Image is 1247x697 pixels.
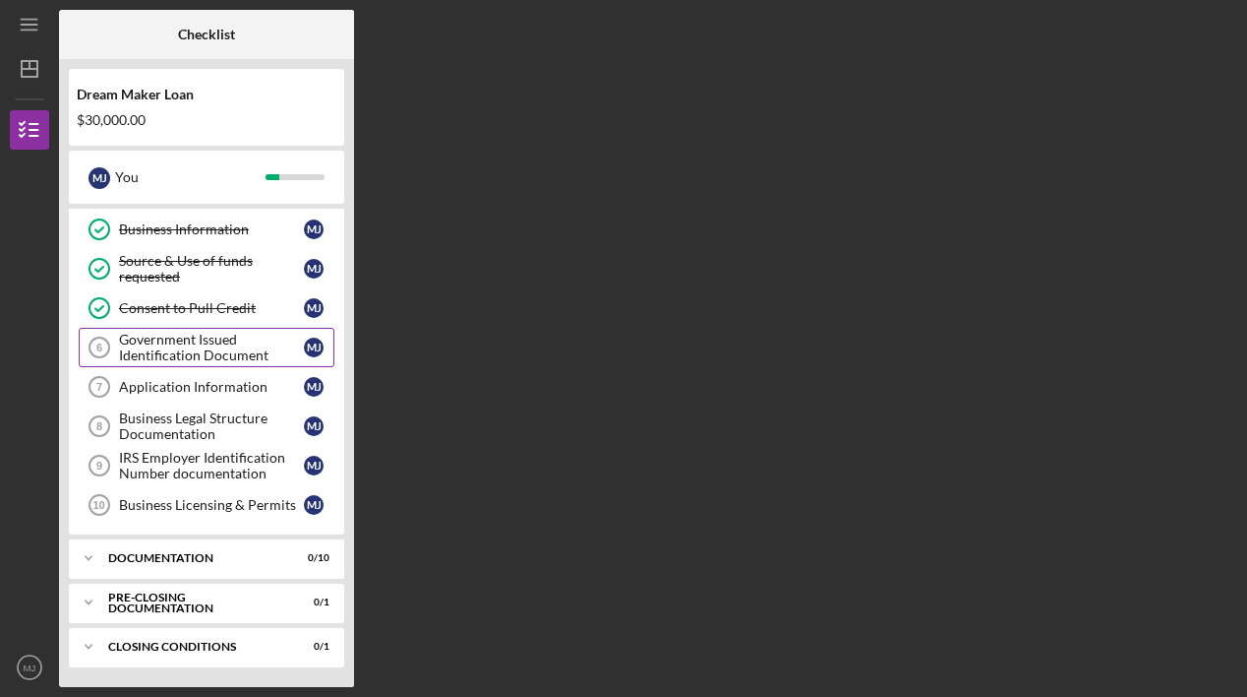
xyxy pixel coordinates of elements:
[79,249,334,288] a: Source & Use of funds requestedMJ
[294,641,329,653] div: 0 / 1
[115,160,266,194] div: You
[304,416,324,436] div: M J
[304,377,324,397] div: M J
[294,597,329,608] div: 0 / 1
[108,552,280,564] div: Documentation
[79,485,334,525] a: 10Business Licensing & PermitsMJ
[304,298,324,318] div: M J
[79,328,334,367] a: 6Government Issued Identification DocumentMJ
[119,497,304,513] div: Business Licensing & Permits
[178,27,235,42] b: Checklist
[96,460,102,472] tspan: 9
[89,167,110,189] div: M J
[119,222,304,237] div: Business Information
[119,300,304,316] div: Consent to Pull Credit
[119,253,304,285] div: Source & Use of funds requested
[79,446,334,485] a: 9IRS Employer Identification Number documentationMJ
[79,367,334,407] a: 7Application InformationMJ
[304,259,324,279] div: M J
[79,210,334,249] a: Business InformationMJ
[92,499,104,511] tspan: 10
[119,332,304,363] div: Government Issued Identification Document
[77,87,336,102] div: Dream Maker Loan
[96,381,102,393] tspan: 7
[79,407,334,446] a: 8Business Legal Structure DocumentationMJ
[119,379,304,395] div: Application Information
[304,456,324,475] div: M J
[77,112,336,128] div: $30,000.00
[119,411,304,442] div: Business Legal Structure Documentation
[96,342,102,353] tspan: 6
[108,592,280,614] div: Pre-Closing Documentation
[79,288,334,328] a: Consent to Pull CreditMJ
[304,495,324,515] div: M J
[304,220,324,239] div: M J
[304,338,324,357] div: M J
[24,663,36,673] text: MJ
[119,450,304,481] div: IRS Employer Identification Number documentation
[10,648,49,687] button: MJ
[294,552,329,564] div: 0 / 10
[96,420,102,432] tspan: 8
[108,641,280,653] div: Closing Conditions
